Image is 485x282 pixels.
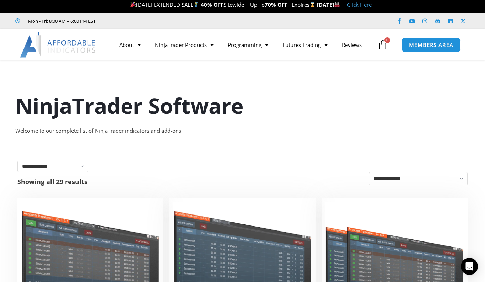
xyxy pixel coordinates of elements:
a: MEMBERS AREA [402,38,461,52]
nav: Menu [112,37,376,53]
a: NinjaTrader Products [148,37,221,53]
img: 🏭 [334,2,340,7]
a: Reviews [335,37,369,53]
a: Programming [221,37,275,53]
p: Showing all 29 results [17,179,87,185]
span: Mon - Fri: 8:00 AM – 6:00 PM EST [26,17,96,25]
strong: 70% OFF [265,1,287,8]
a: Click Here [347,1,372,8]
strong: [DATE] [317,1,340,8]
a: Futures Trading [275,37,335,53]
span: MEMBERS AREA [409,42,453,48]
div: Welcome to our complete list of NinjaTrader indicators and add-ons. [15,126,470,136]
select: Shop order [369,172,468,185]
img: 🏌️‍♂️ [194,2,199,7]
a: About [112,37,148,53]
div: Open Intercom Messenger [461,258,478,275]
img: 🎉 [130,2,136,7]
img: LogoAI | Affordable Indicators – NinjaTrader [20,32,96,58]
iframe: Customer reviews powered by Trustpilot [106,17,212,25]
h1: NinjaTrader Software [15,91,470,121]
img: ⌛ [310,2,315,7]
strong: 40% OFF [201,1,223,8]
span: 0 [384,37,390,43]
span: [DATE] EXTENDED SALE Sitewide + Up To | Expires [129,1,317,8]
a: 0 [367,34,398,55]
